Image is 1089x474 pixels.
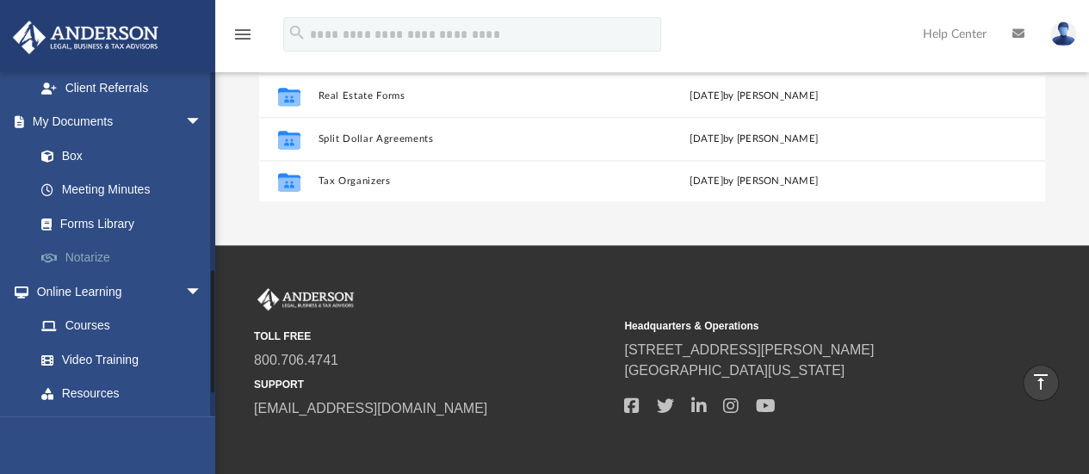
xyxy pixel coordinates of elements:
[254,329,612,344] small: TOLL FREE
[24,71,220,105] a: Client Referrals
[1030,372,1051,392] i: vertical_align_top
[318,133,603,145] button: Split Dollar Agreements
[8,21,164,54] img: Anderson Advisors Platinum Portal
[1050,22,1076,46] img: User Pic
[24,241,228,275] a: Notarize
[254,377,612,392] small: SUPPORT
[12,274,220,309] a: Online Learningarrow_drop_down
[24,309,220,343] a: Courses
[318,176,603,188] button: Tax Organizers
[12,410,228,445] a: Billingarrow_drop_down
[1023,365,1059,401] a: vertical_align_top
[624,342,874,357] a: [STREET_ADDRESS][PERSON_NAME]
[24,377,220,411] a: Resources
[232,24,253,45] i: menu
[611,174,897,189] div: [DATE] by [PERSON_NAME]
[611,132,897,147] div: [DATE] by [PERSON_NAME]
[12,105,228,139] a: My Documentsarrow_drop_down
[24,206,220,241] a: Forms Library
[232,33,253,45] a: menu
[185,410,220,446] span: arrow_drop_down
[24,342,211,377] a: Video Training
[318,90,603,102] button: Real Estate Forms
[24,139,220,173] a: Box
[254,353,338,367] a: 800.706.4741
[185,274,220,310] span: arrow_drop_down
[24,173,228,207] a: Meeting Minutes
[288,23,306,42] i: search
[624,363,845,378] a: [GEOGRAPHIC_DATA][US_STATE]
[185,105,220,140] span: arrow_drop_down
[254,401,487,416] a: [EMAIL_ADDRESS][DOMAIN_NAME]
[611,89,897,104] div: [DATE] by [PERSON_NAME]
[254,288,357,311] img: Anderson Advisors Platinum Portal
[624,318,982,334] small: Headquarters & Operations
